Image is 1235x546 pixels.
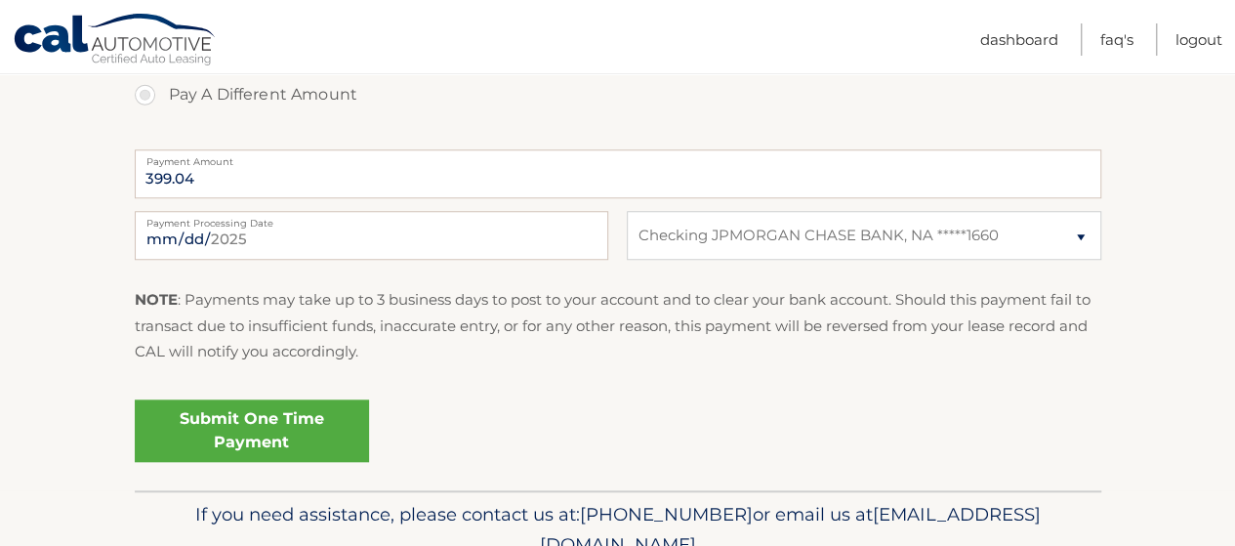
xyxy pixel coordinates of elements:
strong: NOTE [135,290,178,309]
label: Payment Amount [135,149,1101,165]
a: FAQ's [1100,23,1133,56]
a: Logout [1175,23,1222,56]
p: : Payments may take up to 3 business days to post to your account and to clear your bank account.... [135,287,1101,364]
label: Payment Processing Date [135,211,608,227]
a: Cal Automotive [13,13,218,69]
span: [PHONE_NUMBER] [580,503,753,525]
a: Dashboard [980,23,1058,56]
a: Submit One Time Payment [135,399,369,462]
input: Payment Amount [135,149,1101,198]
label: Pay A Different Amount [135,75,1101,114]
input: Payment Date [135,211,608,260]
